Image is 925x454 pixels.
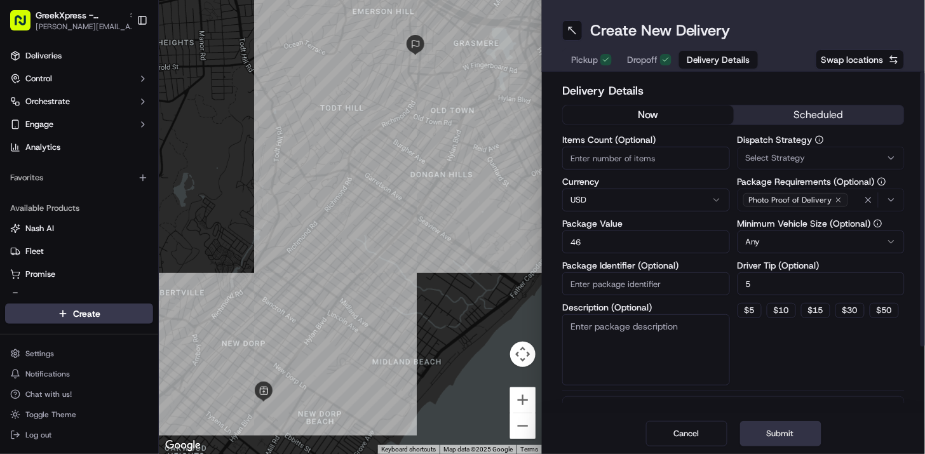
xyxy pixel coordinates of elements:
[25,197,36,208] img: 1736555255976-a54dd68f-1ca7-489b-9aae-adbdc363a1c4
[197,163,231,178] button: See all
[5,91,153,112] button: Orchestrate
[738,272,905,295] input: Enter driver tip amount
[57,134,175,144] div: We're available if you need us!
[5,365,153,383] button: Notifications
[25,232,36,242] img: 1736555255976-a54dd68f-1ca7-489b-9aae-adbdc363a1c4
[27,121,50,144] img: 5e9a9d7314ff4150bce227a61376b483.jpg
[562,177,730,186] label: Currency
[5,385,153,403] button: Chat with us!
[13,121,36,144] img: 1736555255976-a54dd68f-1ca7-489b-9aae-adbdc363a1c4
[590,20,731,41] h1: Create New Delivery
[562,230,730,253] input: Enter package value
[562,272,730,295] input: Enter package identifier
[5,198,153,218] div: Available Products
[874,219,882,228] button: Minimum Vehicle Size (Optional)
[562,396,905,425] button: Package Items (0)
[734,105,905,124] button: scheduled
[39,197,103,207] span: [PERSON_NAME]
[738,261,905,270] label: Driver Tip (Optional)
[562,135,730,144] label: Items Count (Optional)
[563,105,734,124] button: now
[57,121,208,134] div: Start new chat
[171,231,175,241] span: •
[562,219,730,228] label: Package Value
[562,147,730,170] input: Enter number of items
[5,5,132,36] button: GreekXpress - [GEOGRAPHIC_DATA][PERSON_NAME][EMAIL_ADDRESS][DOMAIN_NAME]
[562,261,730,270] label: Package Identifier (Optional)
[520,446,538,453] a: Terms (opens in new tab)
[835,303,865,318] button: $30
[767,303,796,318] button: $10
[25,430,51,440] span: Log out
[25,389,72,399] span: Chat with us!
[25,142,60,153] span: Analytics
[5,426,153,444] button: Log out
[510,342,536,367] button: Map camera controls
[10,269,148,280] a: Promise
[36,22,137,32] span: [PERSON_NAME][EMAIL_ADDRESS][DOMAIN_NAME]
[738,219,905,228] label: Minimum Vehicle Size (Optional)
[120,284,204,297] span: API Documentation
[815,135,824,144] button: Dispatch Strategy
[112,197,138,207] span: [DATE]
[5,218,153,239] button: Nash AI
[36,9,123,22] button: GreekXpress - [GEOGRAPHIC_DATA]
[90,314,154,324] a: Powered byPylon
[25,349,54,359] span: Settings
[5,304,153,324] button: Create
[510,387,536,413] button: Zoom in
[13,13,38,38] img: Nash
[25,284,97,297] span: Knowledge Base
[687,53,750,66] span: Delivery Details
[10,291,148,303] a: Product Catalog
[562,82,905,100] h2: Delivery Details
[13,51,231,71] p: Welcome 👋
[381,445,436,454] button: Keyboard shortcuts
[627,53,658,66] span: Dropoff
[25,50,62,62] span: Deliveries
[443,446,513,453] span: Map data ©2025 Google
[801,303,830,318] button: $15
[5,406,153,424] button: Toggle Theme
[162,437,204,454] img: Google
[107,285,118,295] div: 💻
[5,264,153,284] button: Promise
[740,421,821,446] button: Submit
[8,279,102,302] a: 📗Knowledge Base
[5,241,153,262] button: Fleet
[816,50,905,70] button: Swap locations
[5,137,153,157] a: Analytics
[216,125,231,140] button: Start new chat
[646,421,727,446] button: Cancel
[738,189,905,211] button: Photo Proof of Delivery
[25,119,53,130] span: Engage
[877,177,886,186] button: Package Requirements (Optional)
[25,269,55,280] span: Promise
[10,223,148,234] a: Nash AI
[105,197,110,207] span: •
[5,168,153,188] div: Favorites
[126,315,154,324] span: Pylon
[13,285,23,295] div: 📗
[25,291,86,303] span: Product Catalog
[178,231,204,241] span: [DATE]
[5,345,153,363] button: Settings
[73,307,100,320] span: Create
[25,246,44,257] span: Fleet
[746,152,806,164] span: Select Strategy
[870,303,899,318] button: $50
[33,82,229,95] input: Got a question? Start typing here...
[25,96,70,107] span: Orchestrate
[738,135,905,144] label: Dispatch Strategy
[5,287,153,307] button: Product Catalog
[510,413,536,439] button: Zoom out
[25,73,52,84] span: Control
[13,165,85,175] div: Past conversations
[162,437,204,454] a: Open this area in Google Maps (opens a new window)
[102,279,209,302] a: 💻API Documentation
[25,369,70,379] span: Notifications
[749,195,832,205] span: Photo Proof of Delivery
[5,114,153,135] button: Engage
[562,303,730,312] label: Description (Optional)
[571,53,598,66] span: Pickup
